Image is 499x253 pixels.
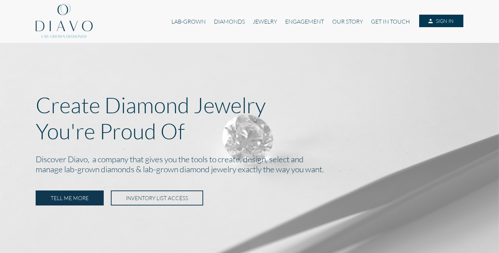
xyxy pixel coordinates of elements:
p: Create Diamond Jewelry You're Proud Of [36,92,463,144]
a: JEWELRY [249,15,281,28]
a: INVENTORY LIST ACCESS [111,190,203,205]
a: SIGN IN [419,15,463,28]
a: GET IN TOUCH [367,15,414,28]
a: TELL ME MORE [36,190,104,205]
a: DIAMONDS [210,15,249,28]
h2: Discover Diavo, a company that gives you the tools to create, design, select and manage lab-grown... [36,153,463,177]
a: LAB-GROWN [168,15,210,28]
a: ENGAGEMENT [281,15,328,28]
a: OUR STORY [328,15,367,28]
